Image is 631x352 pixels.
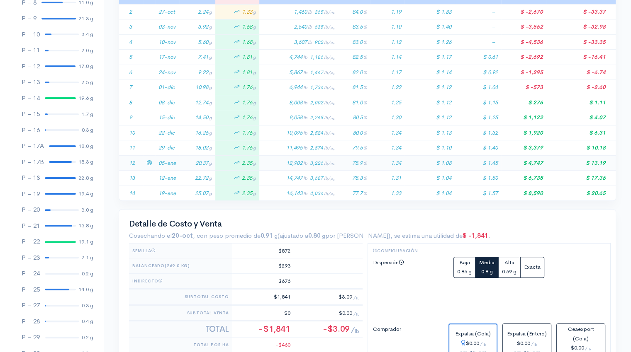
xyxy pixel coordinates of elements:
td: $ 1.14 [404,65,455,80]
td: $ 1.13 [404,125,455,140]
td: 9.22 [179,65,215,80]
td: 1.30 [370,110,404,125]
span: $ 1.15 [482,99,498,106]
sub: Ha [330,41,334,45]
td: 2.35 [215,171,259,186]
td: 16.26 [179,125,215,140]
div: P – 29 [22,333,40,342]
span: 1,736 [310,84,334,91]
sub: lb [482,342,486,347]
td: $ 1.26 [404,34,455,50]
td: 1.68 [215,34,259,50]
td: 83.5 [338,19,370,35]
div: P – 12 [22,62,40,71]
span: g [209,130,212,136]
span: lb/ [324,70,334,75]
span: $ 1.45 [482,159,498,166]
td: 20.37 [179,155,215,171]
div: 15.8 g [78,222,93,230]
td: 1.34 [370,125,404,140]
span: 13 [129,174,135,181]
span: lb/ [324,161,334,166]
div: 0.2 g [82,333,93,342]
td: 27-oct [155,4,179,19]
sub: Ha [330,132,334,136]
td: 82.0 [338,65,370,80]
td: 1.10 [370,19,404,35]
span: lb [303,160,307,166]
td: 78.9 [338,155,370,171]
td: $ 1.04 [404,186,455,200]
span: lb [303,145,307,151]
span: % [363,39,367,45]
span: 10 [129,129,135,136]
div: P – 13 [22,77,40,87]
span: 3,226 [310,160,334,166]
span: g [209,24,212,30]
div: 14.0 g [78,285,93,294]
div: 0.3 g [82,301,93,310]
span: lb [303,84,307,90]
span: % [363,9,367,15]
div: 2.1 g [81,253,93,262]
td: 14.50 [179,110,215,125]
td: 1.76 [215,125,259,140]
td: 2.35 [215,155,259,171]
span: 12 [129,159,135,166]
span: lb/ [324,85,334,90]
td: 03-nov [155,19,179,35]
span: % [363,115,367,121]
td: 78.3 [338,171,370,186]
span: % [363,84,367,90]
span: 2,265 [310,114,334,121]
span: % [363,100,367,106]
td: 15-dic [155,110,179,125]
td: $ -33.37 [546,4,616,19]
span: 902 [314,39,334,46]
td: $ -1,295 [501,65,546,80]
div: 18.0 g [78,142,93,150]
td: $ 1.83 [404,4,455,19]
span: Baja [459,259,470,266]
span: lb/ [324,115,334,121]
span: g [209,160,212,166]
span: g [253,9,256,15]
span: 9 [129,114,132,121]
td: $ -2,692 [501,50,546,65]
div: P – 23 [22,253,40,263]
span: 6 [129,69,132,76]
td: $ -33.35 [546,34,616,50]
span: g [209,9,212,15]
span: g [253,130,256,136]
td: 5,867 [259,65,338,80]
span: lb/ [324,40,334,45]
span: 635 [314,24,334,30]
span: lb/ [324,10,334,15]
sub: Ha [330,87,334,91]
td: $ 6,735 [501,171,546,186]
span: lb [308,24,312,30]
span: 2,524 [310,130,334,136]
span: – [492,23,498,30]
td: 7.41 [179,50,215,65]
span: lb/ [324,100,334,106]
label: Dispersión [368,257,449,311]
td: 1.81 [215,65,259,80]
div: 0.3 g [82,126,93,134]
div: 19.4 g [78,190,93,198]
span: g [253,115,256,121]
td: $ -3,562 [501,19,546,35]
span: 1,186 [310,54,334,60]
span: 5 [129,53,132,60]
td: 1.12 [370,34,404,50]
div: P – 18 [22,173,40,183]
td: $ 4,747 [501,155,546,171]
td: 08-dic [155,95,179,110]
span: $ 1.50 [482,174,498,181]
td: $ -6.74 [546,65,616,80]
td: 10,095 [259,125,338,140]
small: 0.86 g [457,268,472,275]
td: 77.7 [338,186,370,200]
td: 1.76 [215,95,259,110]
span: 7 [129,84,132,91]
